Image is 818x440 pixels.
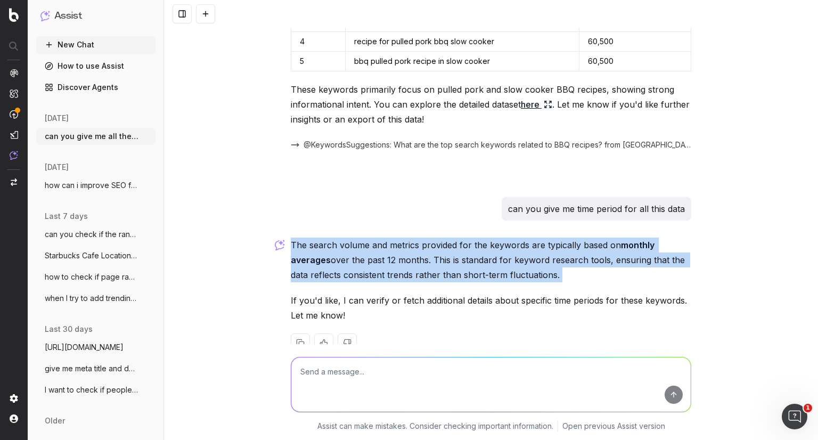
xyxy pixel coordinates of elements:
h1: Assist [54,9,82,23]
button: can you check if the ranking of this pag [36,226,156,243]
span: Starbucks Cafe Locations at [GEOGRAPHIC_DATA] [45,250,138,261]
td: 60,500 [579,32,691,52]
button: Assist [40,9,151,23]
img: Botify assist logo [275,240,285,250]
button: when I try to add trending searches to m [36,290,156,307]
td: 4 [291,32,346,52]
span: [DATE] [45,113,69,124]
button: Starbucks Cafe Locations at [GEOGRAPHIC_DATA] [36,247,156,264]
a: Discover Agents [36,79,156,96]
img: Botify logo [9,8,19,22]
span: give me meta title and description for t [45,363,138,374]
img: Switch project [11,178,17,186]
a: here [521,97,552,112]
img: Intelligence [10,89,18,98]
button: [URL][DOMAIN_NAME] [36,339,156,356]
span: last 30 days [45,324,93,335]
span: how to check if page rank has improved o [45,272,138,282]
img: Assist [40,11,50,21]
span: [URL][DOMAIN_NAME] [45,342,124,353]
img: Studio [10,131,18,139]
button: can you give me all the top search keywo [36,128,156,145]
button: I want to check if people have started s [36,381,156,398]
td: bbq pulled pork recipe in slow cooker [346,52,579,71]
span: [DATE] [45,162,69,173]
img: Assist [10,151,18,160]
span: how can i improve SEO for this page? htt [45,180,138,191]
img: Analytics [10,69,18,77]
button: @KeywordsSuggestions: What are the top search keywords related to BBQ recipes? from [GEOGRAPHIC_D... [291,140,691,150]
p: can you give me time period for all this data [508,201,685,216]
td: 60,500 [579,52,691,71]
p: These keywords primarily focus on pulled pork and slow cooker BBQ recipes, showing strong informa... [291,82,691,127]
p: If you'd like, I can verify or fetch additional details about specific time periods for these key... [291,293,691,323]
span: older [45,415,65,426]
button: give me meta title and description for t [36,360,156,377]
a: How to use Assist [36,58,156,75]
span: I want to check if people have started s [45,385,138,395]
img: Activation [10,110,18,119]
span: can you check if the ranking of this pag [45,229,138,240]
p: The search volume and metrics provided for the keywords are typically based on over the past 12 m... [291,238,691,282]
img: Setting [10,394,18,403]
span: can you give me all the top search keywo [45,131,138,142]
span: 1 [804,404,812,412]
img: My account [10,414,18,423]
td: recipe for pulled pork bbq slow cooker [346,32,579,52]
iframe: Intercom live chat [782,404,807,429]
button: how to check if page rank has improved o [36,268,156,286]
button: New Chat [36,36,156,53]
a: Open previous Assist version [562,421,665,431]
td: 5 [291,52,346,71]
p: Assist can make mistakes. Consider checking important information. [317,421,553,431]
span: last 7 days [45,211,88,222]
button: how can i improve SEO for this page? htt [36,177,156,194]
span: @KeywordsSuggestions: What are the top search keywords related to BBQ recipes? from [GEOGRAPHIC_D... [304,140,691,150]
span: when I try to add trending searches to m [45,293,138,304]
